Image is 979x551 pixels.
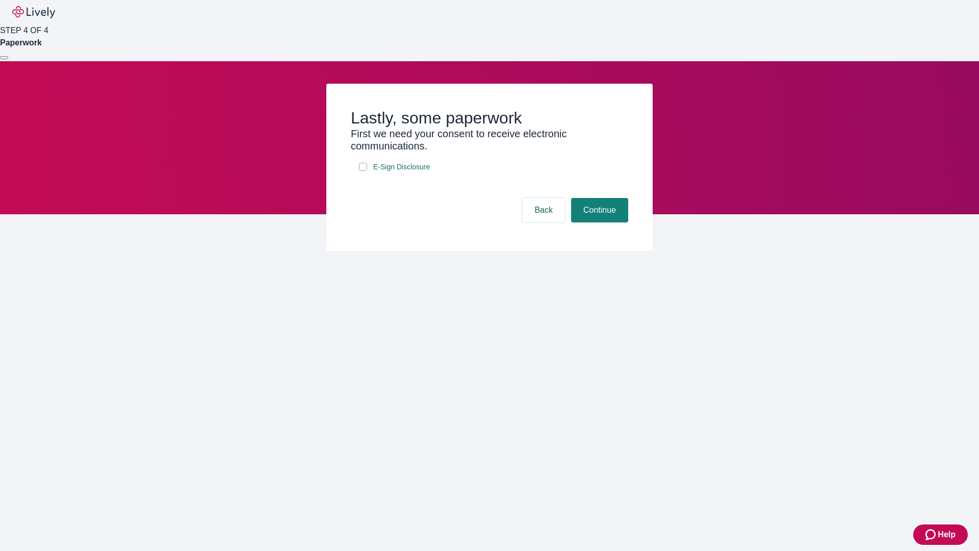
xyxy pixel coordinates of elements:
span: Help [938,529,956,541]
img: Lively [12,6,55,18]
a: e-sign disclosure document [371,161,432,173]
h2: Lastly, some paperwork [351,108,628,128]
svg: Zendesk support icon [925,529,938,541]
h3: First we need your consent to receive electronic communications. [351,128,628,152]
button: Continue [571,198,628,222]
button: Zendesk support iconHelp [913,524,968,545]
button: Back [522,198,565,222]
span: E-Sign Disclosure [373,162,430,172]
